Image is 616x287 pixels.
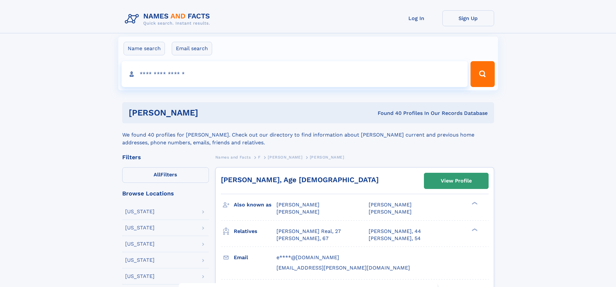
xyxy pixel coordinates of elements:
[125,209,155,214] div: [US_STATE]
[442,10,494,26] a: Sign Up
[234,199,276,210] h3: Also known as
[221,176,379,184] a: [PERSON_NAME], Age [DEMOGRAPHIC_DATA]
[369,235,421,242] a: [PERSON_NAME], 54
[234,226,276,237] h3: Relatives
[122,61,468,87] input: search input
[122,191,209,196] div: Browse Locations
[369,209,412,215] span: [PERSON_NAME]
[276,209,319,215] span: [PERSON_NAME]
[268,153,302,161] a: [PERSON_NAME]
[310,155,344,160] span: [PERSON_NAME]
[288,110,488,117] div: Found 40 Profiles In Our Records Database
[391,10,442,26] a: Log In
[215,153,251,161] a: Names and Facts
[470,201,478,205] div: ❯
[470,227,478,232] div: ❯
[369,202,412,208] span: [PERSON_NAME]
[276,202,319,208] span: [PERSON_NAME]
[172,42,212,55] label: Email search
[276,235,329,242] a: [PERSON_NAME], 67
[424,173,488,189] a: View Profile
[129,109,288,117] h1: [PERSON_NAME]
[154,171,160,178] span: All
[369,228,421,235] a: [PERSON_NAME], 44
[125,258,155,263] div: [US_STATE]
[125,241,155,247] div: [US_STATE]
[470,61,494,87] button: Search Button
[276,228,341,235] a: [PERSON_NAME] Real, 27
[122,167,209,183] label: Filters
[258,153,261,161] a: F
[125,274,155,279] div: [US_STATE]
[268,155,302,160] span: [PERSON_NAME]
[258,155,261,160] span: F
[122,154,209,160] div: Filters
[441,173,472,188] div: View Profile
[122,10,215,28] img: Logo Names and Facts
[234,252,276,263] h3: Email
[276,265,410,271] span: [EMAIL_ADDRESS][PERSON_NAME][DOMAIN_NAME]
[122,123,494,147] div: We found 40 profiles for [PERSON_NAME]. Check out our directory to find information about [PERSON...
[125,225,155,230] div: [US_STATE]
[124,42,165,55] label: Name search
